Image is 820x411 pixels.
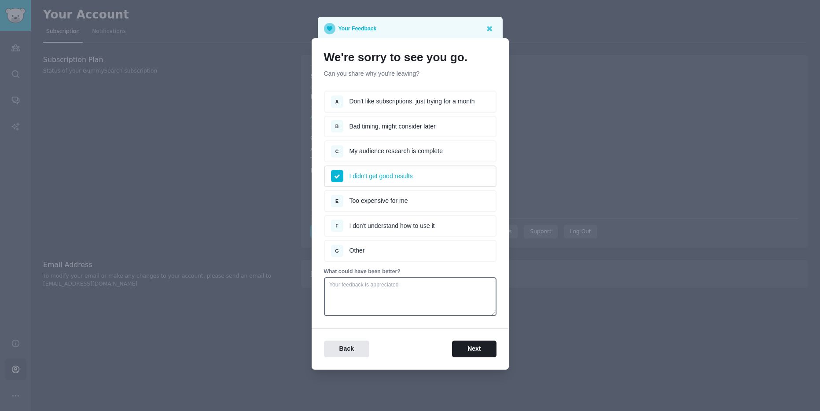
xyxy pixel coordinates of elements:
span: A [335,99,339,104]
span: B [335,124,339,129]
p: What could have been better? [324,268,496,276]
p: Can you share why you're leaving? [324,69,496,78]
h1: We're sorry to see you go. [324,51,496,65]
p: Your Feedback [338,23,377,34]
span: E [335,198,338,204]
button: Back [324,341,369,358]
span: C [335,149,339,154]
span: G [335,248,338,253]
span: F [335,223,338,228]
button: Next [452,341,496,358]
